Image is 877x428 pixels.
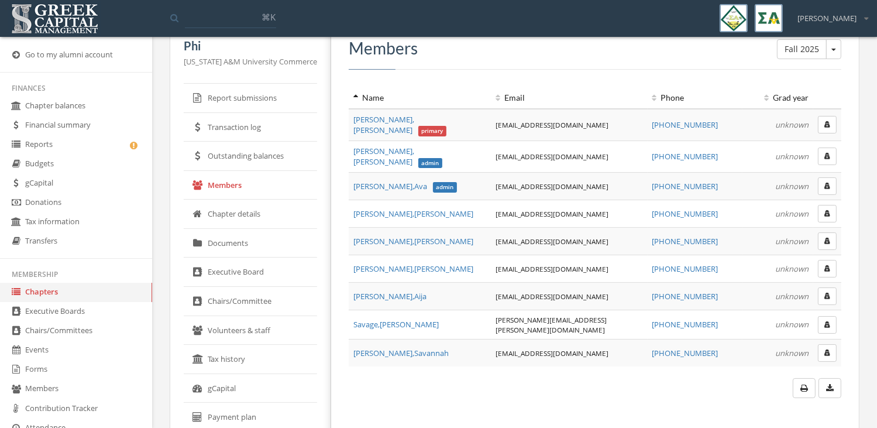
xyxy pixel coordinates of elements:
span: [PERSON_NAME] , Ava [353,181,457,191]
a: [EMAIL_ADDRESS][DOMAIN_NAME] [496,182,609,191]
a: [EMAIL_ADDRESS][DOMAIN_NAME] [496,292,609,301]
a: Transaction log [184,113,317,142]
a: [EMAIL_ADDRESS][DOMAIN_NAME] [496,264,609,273]
span: [PERSON_NAME] , [PERSON_NAME] [353,114,446,136]
a: [PERSON_NAME],[PERSON_NAME] [353,263,473,274]
th: Email [491,87,648,109]
a: [EMAIL_ADDRESS][DOMAIN_NAME] [496,152,609,161]
a: Outstanding balances [184,142,317,171]
a: [PERSON_NAME],[PERSON_NAME] [353,236,473,246]
span: [PERSON_NAME] , [PERSON_NAME] [353,236,473,246]
em: unknown [775,119,809,130]
em: unknown [775,151,809,162]
em: unknown [775,291,809,302]
a: Savage,[PERSON_NAME] [353,319,439,330]
span: Savage , [PERSON_NAME] [353,319,439,330]
em: unknown [775,263,809,274]
th: Name [349,87,491,109]
a: [EMAIL_ADDRESS][DOMAIN_NAME] [496,120,609,129]
span: [PERSON_NAME] , Savannah [353,348,449,358]
a: [PERSON_NAME],[PERSON_NAME]admin [353,146,442,167]
div: [PERSON_NAME] [790,4,868,24]
em: unknown [775,236,809,246]
th: Phone [648,87,742,109]
a: [EMAIL_ADDRESS][DOMAIN_NAME] [496,209,609,218]
h5: Phi [184,39,317,52]
a: Members [184,171,317,200]
span: admin [433,182,458,193]
a: Report submissions [184,84,317,113]
a: [PHONE_NUMBER] [652,291,718,302]
a: gCapital [184,374,317,403]
a: [PERSON_NAME],Avaadmin [353,181,457,191]
a: Volunteers & staff [184,316,317,345]
a: [PHONE_NUMBER] [652,208,718,219]
span: [PERSON_NAME] , Aija [353,291,427,302]
h3: Members [349,39,841,57]
a: [PHONE_NUMBER] [652,119,718,130]
a: Executive Board [184,258,317,287]
span: [PERSON_NAME] , [PERSON_NAME] [353,146,442,167]
a: [EMAIL_ADDRESS][DOMAIN_NAME] [496,348,609,358]
span: admin [418,158,443,169]
a: Tax history [184,345,317,374]
a: [PHONE_NUMBER] [652,181,718,191]
button: Fall 2025 [826,39,841,59]
a: [PHONE_NUMBER] [652,151,718,162]
a: [PHONE_NUMBER] [652,348,718,358]
th: Grad year [742,87,813,109]
a: [PERSON_NAME],Savannah [353,348,449,358]
span: [PERSON_NAME] , [PERSON_NAME] [353,208,473,219]
a: [PERSON_NAME][EMAIL_ADDRESS][PERSON_NAME][DOMAIN_NAME] [496,315,607,334]
a: Documents [184,229,317,258]
a: Chairs/Committee [184,287,317,316]
span: [PERSON_NAME] , [PERSON_NAME] [353,263,473,274]
em: unknown [775,208,809,219]
a: [PERSON_NAME],[PERSON_NAME] [353,208,473,219]
a: [PHONE_NUMBER] [652,319,718,330]
a: [PHONE_NUMBER] [652,263,718,274]
a: [PERSON_NAME],Aija [353,291,427,302]
span: ⌘K [262,11,276,23]
p: [US_STATE] A&M University Commerce [184,55,317,68]
a: Chapter details [184,200,317,229]
button: Fall 2025 [777,39,827,59]
em: unknown [775,181,809,191]
span: [PERSON_NAME] [797,13,857,24]
a: [PERSON_NAME],[PERSON_NAME]primary [353,114,446,136]
em: unknown [775,319,809,330]
span: primary [418,126,447,136]
a: [EMAIL_ADDRESS][DOMAIN_NAME] [496,237,609,246]
a: [PHONE_NUMBER] [652,236,718,246]
em: unknown [775,348,809,358]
